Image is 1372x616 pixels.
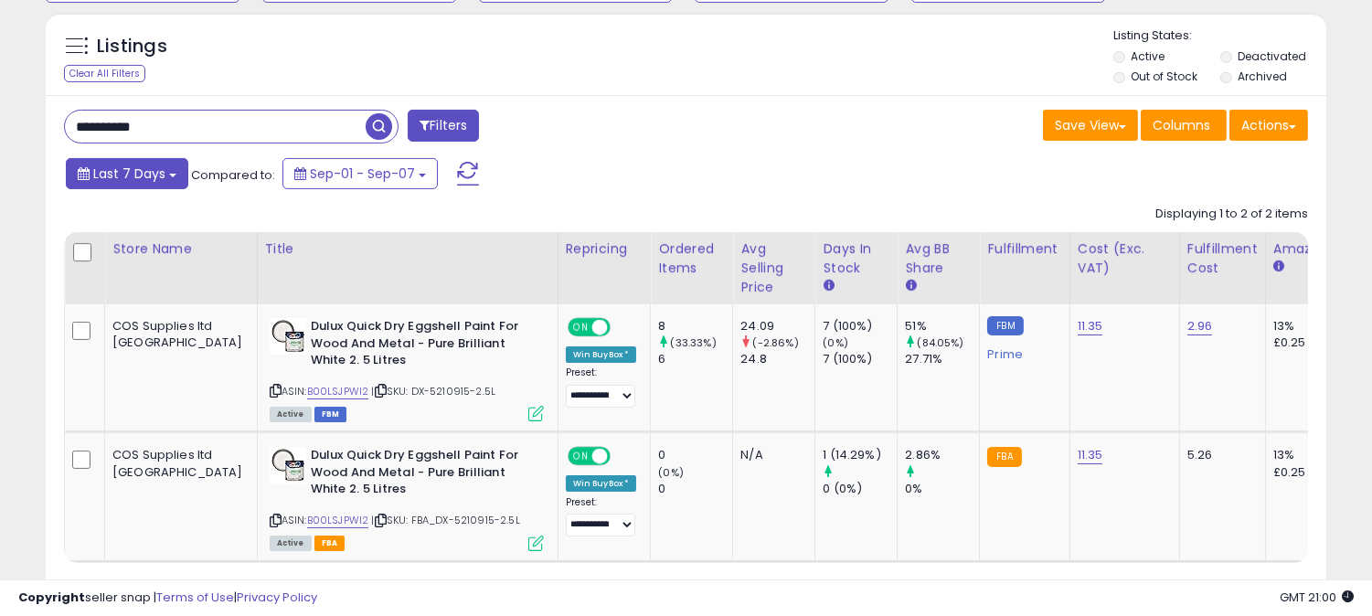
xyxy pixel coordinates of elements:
p: Listing States: [1113,27,1326,45]
span: All listings currently available for purchase on Amazon [270,407,312,422]
h5: Listings [97,34,167,59]
small: (-2.86%) [753,335,799,350]
div: Prime [987,340,1055,362]
div: 27.71% [905,351,979,367]
span: | SKU: DX-5210915-2.5L [371,384,495,398]
small: FBM [987,316,1023,335]
a: Privacy Policy [237,589,317,606]
div: 24.09 [740,318,814,335]
div: 2.86% [905,447,979,463]
button: Filters [408,110,479,142]
button: Actions [1229,110,1308,141]
div: 51% [905,318,979,335]
div: ASIN: [270,318,544,420]
div: 7 (100%) [823,351,897,367]
div: Ordered Items [658,239,725,278]
span: All listings currently available for purchase on Amazon [270,536,312,551]
img: 41WqX3diWXL._SL40_.jpg [270,447,306,483]
div: COS Supplies ltd [GEOGRAPHIC_DATA] [112,447,243,480]
img: 41WqX3diWXL._SL40_.jpg [270,318,306,355]
a: B00LSJPWI2 [307,384,369,399]
div: Avg BB Share [905,239,972,278]
small: FBA [987,447,1021,467]
div: 24.8 [740,351,814,367]
a: 2.96 [1187,317,1213,335]
div: Displaying 1 to 2 of 2 items [1155,206,1308,223]
div: 5.26 [1187,447,1251,463]
b: Dulux Quick Dry Eggshell Paint For Wood And Metal - Pure Brilliant White 2. 5 Litres [311,447,533,503]
label: Archived [1238,69,1287,84]
div: Win BuyBox * [566,346,637,363]
div: seller snap | | [18,589,317,607]
div: 0 [658,447,732,463]
span: Last 7 Days [93,165,165,183]
a: B00LSJPWI2 [307,513,369,528]
div: Repricing [566,239,643,259]
div: ASIN: [270,447,544,548]
div: 1 (14.29%) [823,447,897,463]
small: (0%) [823,335,848,350]
strong: Copyright [18,589,85,606]
div: 0 (0%) [823,481,897,497]
div: Cost (Exc. VAT) [1078,239,1172,278]
small: Amazon Fees. [1273,259,1284,275]
div: COS Supplies ltd [GEOGRAPHIC_DATA] [112,318,243,351]
div: Preset: [566,496,637,537]
button: Last 7 Days [66,158,188,189]
span: OFF [607,449,636,464]
span: Columns [1153,116,1210,134]
span: FBM [314,407,347,422]
span: 2025-09-15 21:00 GMT [1280,589,1354,606]
div: Fulfillment [987,239,1061,259]
small: (33.33%) [671,335,717,350]
div: Win BuyBox * [566,475,637,492]
div: Title [265,239,550,259]
div: 6 [658,351,732,367]
small: (84.05%) [918,335,964,350]
span: | SKU: FBA_DX-5210915-2.5L [371,513,519,527]
small: Days In Stock. [823,278,834,294]
div: Store Name [112,239,250,259]
button: Columns [1141,110,1227,141]
label: Out of Stock [1131,69,1197,84]
div: N/A [740,447,801,463]
span: Compared to: [191,166,275,184]
span: FBA [314,536,346,551]
a: 11.35 [1078,446,1103,464]
small: (0%) [658,465,684,480]
div: 8 [658,318,732,335]
div: 7 (100%) [823,318,897,335]
div: 0% [905,481,979,497]
b: Dulux Quick Dry Eggshell Paint For Wood And Metal - Pure Brilliant White 2. 5 Litres [311,318,533,374]
span: Sep-01 - Sep-07 [310,165,415,183]
span: OFF [607,320,636,335]
div: Preset: [566,366,637,408]
a: Terms of Use [156,589,234,606]
div: Avg Selling Price [740,239,807,297]
div: Fulfillment Cost [1187,239,1258,278]
span: ON [569,449,592,464]
div: Clear All Filters [64,65,145,82]
button: Save View [1043,110,1138,141]
label: Active [1131,48,1165,64]
div: Days In Stock [823,239,889,278]
div: 0 [658,481,732,497]
span: ON [569,320,592,335]
button: Sep-01 - Sep-07 [282,158,438,189]
label: Deactivated [1238,48,1306,64]
small: Avg BB Share. [905,278,916,294]
a: 11.35 [1078,317,1103,335]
